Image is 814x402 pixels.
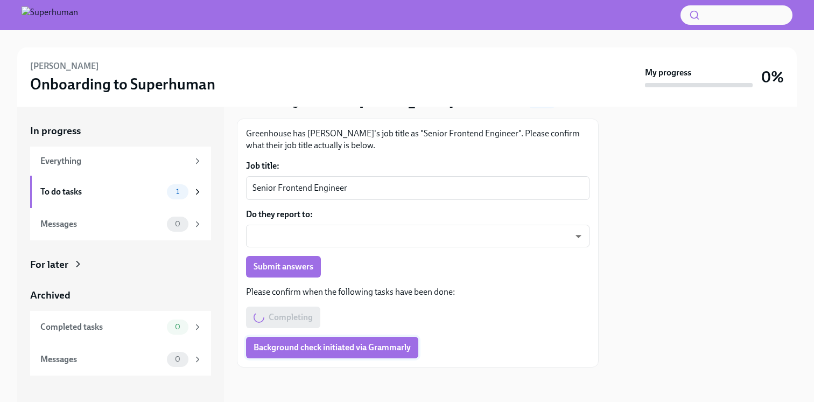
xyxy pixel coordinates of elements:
span: 0 [169,220,187,228]
textarea: Senior Frontend Engineer [252,182,583,195]
a: Messages0 [30,208,211,240]
a: For later [30,258,211,272]
img: Superhuman [22,6,78,24]
label: Do they report to: [246,209,590,220]
h3: Onboarding to Superhuman [30,74,215,94]
strong: My progress [645,67,691,79]
span: 1 [170,188,186,196]
h3: 0% [761,67,784,87]
div: For later [30,258,68,272]
a: Completed tasks0 [30,311,211,343]
h6: [PERSON_NAME] [30,60,99,72]
span: Background check initiated via Grammarly [254,342,411,353]
span: Submit answers [254,261,313,272]
label: Job title: [246,160,590,172]
p: Greenhouse has [PERSON_NAME]'s job title as "Senior Frontend Engineer". Please confirm what their... [246,128,590,151]
a: To do tasks1 [30,176,211,208]
div: Messages [40,218,163,230]
p: Please confirm when the following tasks have been done: [246,286,590,298]
div: ​ [246,225,590,247]
span: 0 [169,355,187,363]
a: Everything [30,147,211,176]
div: Messages [40,354,163,365]
a: Messages0 [30,343,211,376]
div: To do tasks [40,186,163,198]
button: Submit answers [246,256,321,278]
button: Background check initiated via Grammarly [246,337,418,358]
a: In progress [30,124,211,138]
div: Everything [40,155,188,167]
span: 0 [169,323,187,331]
div: Completed tasks [40,321,163,333]
a: Archived [30,288,211,302]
